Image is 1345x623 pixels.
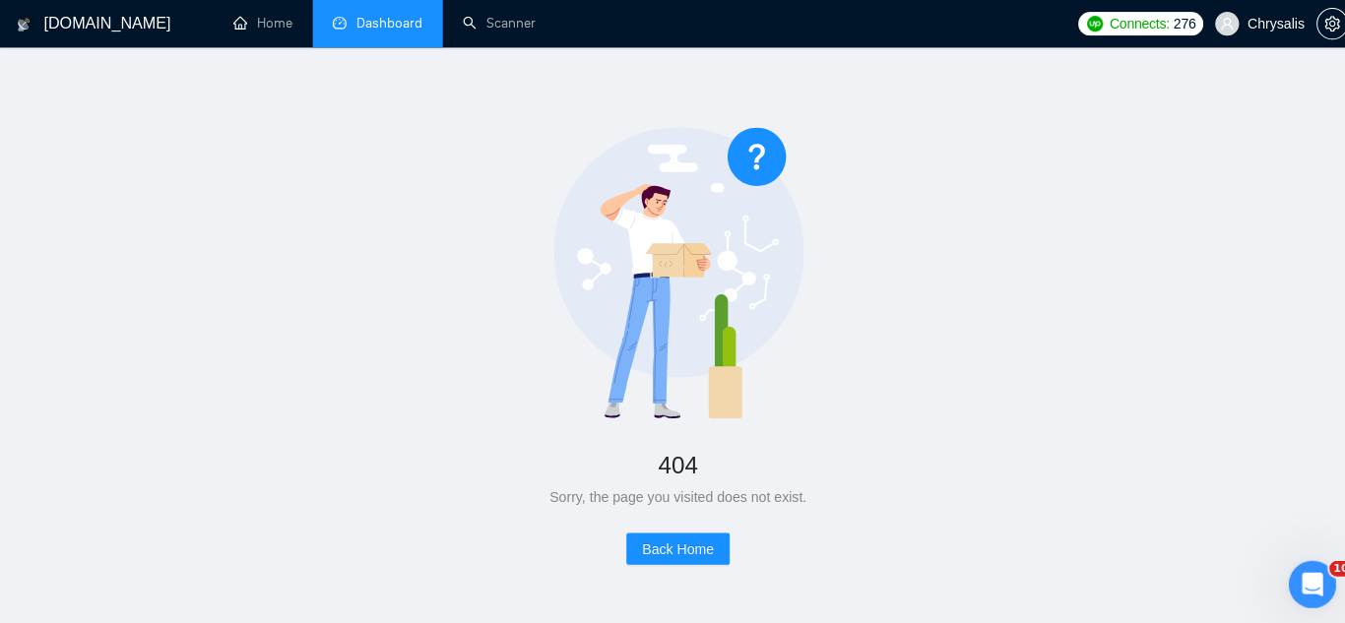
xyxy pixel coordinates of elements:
div: Sorry, the page you visited does not exist. [63,482,1282,504]
span: Connects: [1101,13,1160,34]
a: searchScanner [459,15,532,31]
img: logo [17,9,31,40]
div: 404 [63,440,1282,482]
img: upwork-logo.png [1078,16,1094,31]
a: dashboardDashboard [330,15,419,31]
span: 276 [1164,13,1185,34]
iframe: Intercom live chat [1278,556,1325,603]
button: setting [1306,8,1337,39]
a: setting [1306,16,1337,31]
span: user [1210,17,1224,31]
span: Back Home [637,533,708,555]
a: homeHome [231,15,290,31]
button: Back Home [621,529,724,560]
span: setting [1307,16,1336,31]
span: 10 [1318,556,1341,572]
